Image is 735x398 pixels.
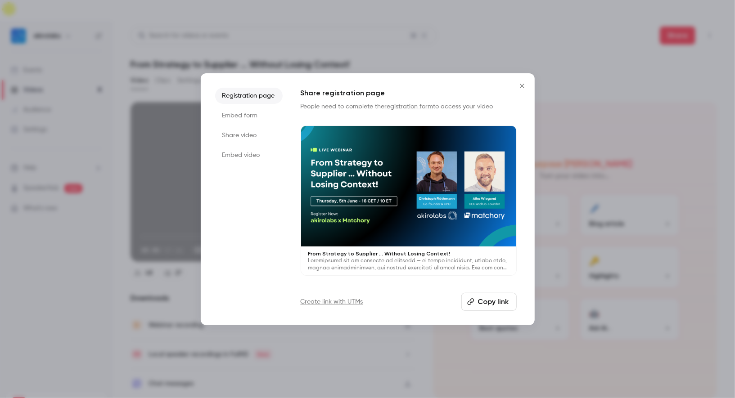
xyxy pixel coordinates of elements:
a: Create link with UTMs [301,297,363,306]
li: Embed video [215,147,283,163]
button: Close [513,77,531,95]
li: Embed form [215,107,283,124]
li: Registration page [215,88,283,104]
a: registration form [385,103,433,110]
p: People need to complete the to access your video [301,102,517,111]
p: Loremipsumd sit am consecte ad elitsedd — ei tempo incididunt, utlabo etdo, magnaa enimadminimven... [308,257,509,272]
a: From Strategy to Supplier ... Without Losing Context!Loremipsumd sit am consecte ad elitsedd — ei... [301,125,517,276]
li: Share video [215,127,283,143]
h1: Share registration page [301,88,517,98]
button: Copy link [461,293,517,311]
p: From Strategy to Supplier ... Without Losing Context! [308,250,509,257]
